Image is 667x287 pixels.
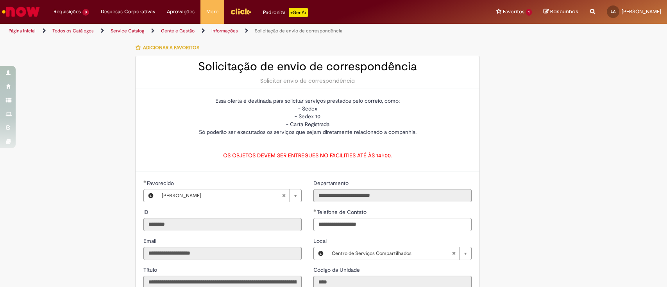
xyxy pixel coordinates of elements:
[143,60,472,73] h2: Solicitação de envio de correspondência
[313,189,472,202] input: Departamento
[448,247,460,260] abbr: Limpar campo Local
[143,247,302,260] input: Email
[278,189,290,202] abbr: Limpar campo Favorecido
[263,8,308,17] div: Padroniza
[111,28,144,34] a: Service Catalog
[143,180,147,183] span: Obrigatório Preenchido
[101,8,155,16] span: Despesas Corporativas
[52,28,94,34] a: Todos os Catálogos
[167,8,195,16] span: Aprovações
[9,28,36,34] a: Página inicial
[144,189,158,202] button: Favorecido, Visualizar este registro Leticia Ferreira Dantas De Almeida
[313,237,328,244] span: Local
[143,45,199,51] span: Adicionar a Favoritos
[544,8,578,16] a: Rascunhos
[143,209,150,216] span: Somente leitura - ID
[313,209,317,212] span: Obrigatório Preenchido
[135,39,204,56] button: Adicionar a Favoritos
[314,247,328,260] button: Local, Visualizar este registro Centro de Serviços Compartilhados
[622,8,661,15] span: [PERSON_NAME]
[143,218,302,231] input: ID
[206,8,218,16] span: More
[313,218,472,231] input: Telefone de Contato
[328,247,471,260] a: Centro de Serviços CompartilhadosLimpar campo Local
[143,266,159,274] label: Somente leitura - Título
[503,8,524,16] span: Favoritos
[255,28,342,34] a: Solicitação de envio de correspondência
[289,8,308,17] p: +GenAi
[161,28,195,34] a: Gente e Gestão
[162,189,282,202] span: [PERSON_NAME]
[143,208,150,216] label: Somente leitura - ID
[6,24,439,38] ul: Trilhas de página
[223,152,392,159] span: OS OBJETOS DEVEM SER ENTREGUES NO FACILITIES ATÉ ÀS 14h00.
[143,237,158,244] span: Somente leitura - Email
[143,97,472,136] p: Essa oferta é destinada para solicitar serviços prestados pelo correio, como: - Sedex - Sedex 10 ...
[147,180,175,187] span: Necessários - Favorecido
[143,77,472,85] div: Solicitar envio de correspondência
[211,28,238,34] a: Informações
[317,209,368,216] span: Telefone de Contato
[332,247,452,260] span: Centro de Serviços Compartilhados
[611,9,615,14] span: LA
[526,9,532,16] span: 1
[550,8,578,15] span: Rascunhos
[313,180,350,187] span: Somente leitura - Departamento
[143,237,158,245] label: Somente leitura - Email
[313,266,361,273] span: Somente leitura - Código da Unidade
[1,4,41,20] img: ServiceNow
[82,9,89,16] span: 3
[158,189,301,202] a: [PERSON_NAME]Limpar campo Favorecido
[230,5,251,17] img: click_logo_yellow_360x200.png
[313,179,350,187] label: Somente leitura - Departamento
[54,8,81,16] span: Requisições
[143,266,159,273] span: Somente leitura - Título
[313,266,361,274] label: Somente leitura - Código da Unidade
